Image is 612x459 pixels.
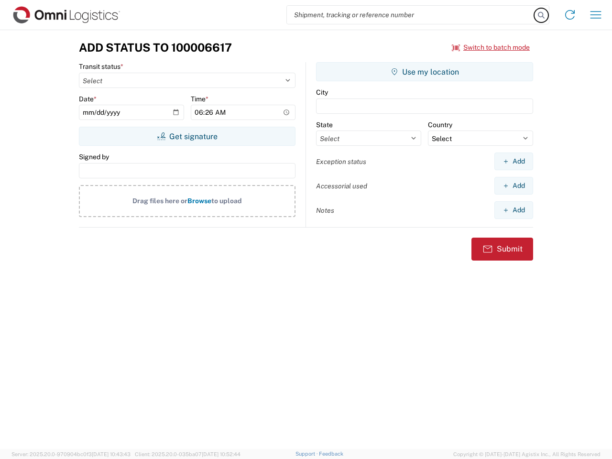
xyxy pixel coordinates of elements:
[428,120,452,129] label: Country
[295,451,319,457] a: Support
[316,88,328,97] label: City
[132,197,187,205] span: Drag files here or
[452,40,530,55] button: Switch to batch mode
[191,95,208,103] label: Time
[287,6,535,24] input: Shipment, tracking or reference number
[211,197,242,205] span: to upload
[92,451,131,457] span: [DATE] 10:43:43
[79,153,109,161] label: Signed by
[471,238,533,261] button: Submit
[316,120,333,129] label: State
[11,451,131,457] span: Server: 2025.20.0-970904bc0f3
[187,197,211,205] span: Browse
[494,153,533,170] button: Add
[316,62,533,81] button: Use my location
[316,206,334,215] label: Notes
[79,62,123,71] label: Transit status
[319,451,343,457] a: Feedback
[79,95,97,103] label: Date
[316,157,366,166] label: Exception status
[79,41,232,55] h3: Add Status to 100006617
[316,182,367,190] label: Accessorial used
[494,177,533,195] button: Add
[202,451,240,457] span: [DATE] 10:52:44
[135,451,240,457] span: Client: 2025.20.0-035ba07
[79,127,295,146] button: Get signature
[494,201,533,219] button: Add
[453,450,601,459] span: Copyright © [DATE]-[DATE] Agistix Inc., All Rights Reserved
